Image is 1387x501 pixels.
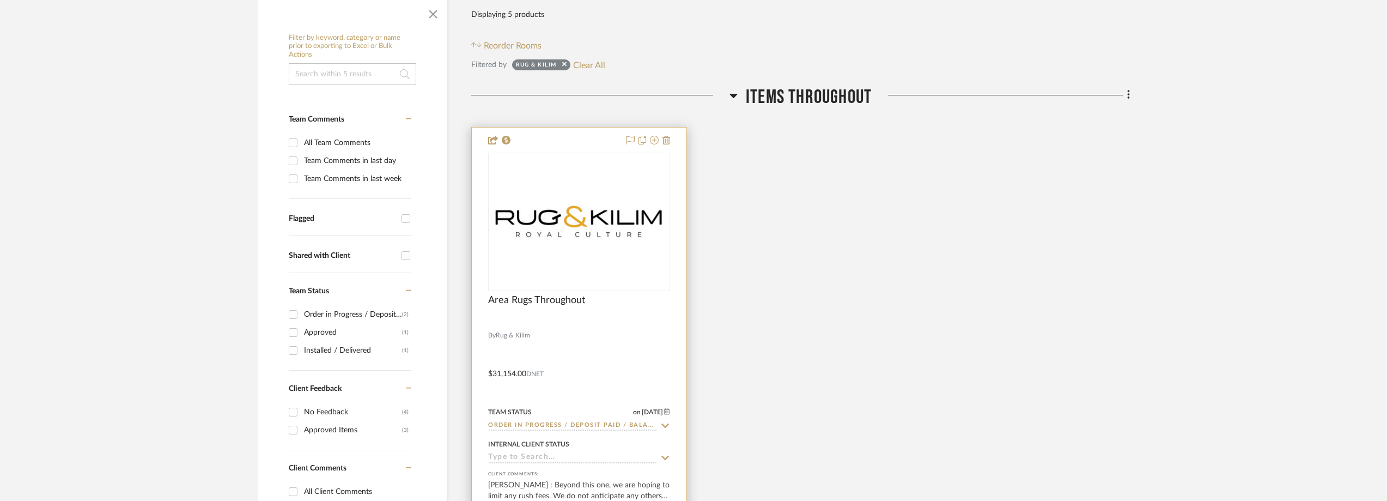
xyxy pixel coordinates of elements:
span: Items Throughout [746,86,872,109]
span: [DATE] [641,408,664,416]
span: Reorder Rooms [484,39,542,52]
div: Approved Items [304,421,402,439]
div: (1) [402,342,409,359]
span: on [633,409,641,415]
span: Team Comments [289,116,344,123]
div: No Feedback [304,403,402,421]
div: Installed / Delivered [304,342,402,359]
img: Area Rugs Throughout [489,196,669,248]
div: Order in Progress / Deposit Paid / Balance due [304,306,402,323]
div: Approved [304,324,402,341]
div: Filtered by [471,59,507,71]
div: (1) [402,324,409,341]
span: By [488,330,496,341]
button: Clear All [573,58,605,72]
div: Rug & Kilim [516,61,557,72]
button: Reorder Rooms [471,39,542,52]
div: Flagged [289,214,396,224]
span: Area Rugs Throughout [488,294,585,306]
input: Type to Search… [488,453,657,463]
span: Rug & Kilim [496,330,530,341]
div: Team Comments in last day [304,152,409,170]
span: Team Status [289,287,329,295]
div: (3) [402,421,409,439]
div: All Team Comments [304,134,409,152]
h6: Filter by keyword, category or name prior to exporting to Excel or Bulk Actions [289,34,416,59]
div: 0 [489,153,670,291]
div: Displaying 5 products [471,4,544,26]
div: (2) [402,306,409,323]
div: All Client Comments [304,483,409,500]
div: Internal Client Status [488,439,569,449]
input: Type to Search… [488,421,657,431]
div: (4) [402,403,409,421]
input: Search within 5 results [289,63,416,85]
div: Team Comments in last week [304,170,409,188]
span: Client Feedback [289,385,342,393]
span: Client Comments [289,464,346,472]
div: Team Status [488,407,532,417]
div: Shared with Client [289,251,396,261]
button: Close [422,1,444,23]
